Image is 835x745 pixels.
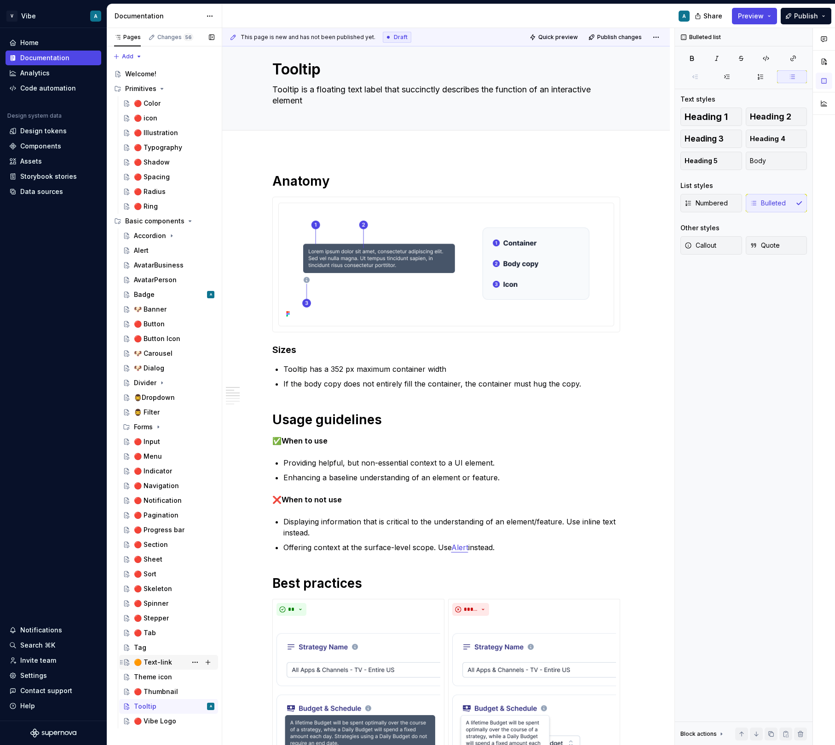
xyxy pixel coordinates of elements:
div: 🔴 Color [134,99,161,108]
div: Tooltip [134,702,156,711]
button: Numbered [680,194,742,212]
div: 🔴 Sort [134,569,156,579]
a: 🧔‍♂️Dropdown [119,390,218,405]
p: Displaying information that is critical to the understanding of an element/feature. Use inline te... [283,516,620,538]
div: 🔴 Stepper [134,614,169,623]
button: Search ⌘K [6,638,101,653]
p: Tooltip has a 352 px maximum container width [283,364,620,375]
div: 🔴 Spinner [134,599,168,608]
div: A [210,702,212,711]
p: Enhancing a baseline understanding of an element or feature. [283,472,620,483]
div: A [682,12,686,20]
a: 🔴 Section [119,537,218,552]
div: Forms [119,420,218,434]
div: 🔴 Indicator [134,466,172,476]
strong: When to not use [282,495,342,504]
div: 🔴 Sheet [134,555,162,564]
a: Assets [6,154,101,169]
a: 🔴 Color [119,96,218,111]
div: 🔴 Tab [134,628,156,637]
a: 🔴 Navigation [119,478,218,493]
a: BadgeA [119,287,218,302]
span: Quick preview [538,34,578,41]
a: Code automation [6,81,101,96]
a: Components [6,139,101,154]
div: Changes [157,34,193,41]
button: Body [746,152,807,170]
div: Primitives [125,84,156,93]
a: 🐶 Dialog [119,361,218,375]
div: Block actions [680,730,717,738]
span: Body [750,156,766,165]
div: Design tokens [20,126,67,136]
div: V [6,11,17,22]
textarea: Tooltip is a floating text label that succinctly describes the function of an interactive element [271,82,618,108]
a: 🔴 Menu [119,449,218,464]
p: If the body copy does not entirely fill the container, the container must hug the copy. [283,378,620,389]
div: 🔴 Ring [134,202,158,211]
h1: Anatomy [272,173,620,189]
span: Heading 1 [685,112,728,121]
span: Quote [750,241,780,250]
a: 🔴 Indicator [119,464,218,478]
div: Vibe [21,11,36,21]
div: 🔴 Progress bar [134,525,184,535]
div: Text styles [680,95,715,104]
div: 🔴 Skeleton [134,584,172,593]
span: This page is new and has not been published yet. [241,34,375,41]
div: 🧔‍♂️Dropdown [134,393,175,402]
a: 🔴 Vibe Logo [119,714,218,728]
div: Other styles [680,223,720,233]
a: 🔴 Typography [119,140,218,155]
a: AvatarBusiness [119,258,218,273]
div: Primitives [110,81,218,96]
button: Quick preview [527,31,582,44]
div: 🔴 Radius [134,187,166,196]
div: Documentation [20,53,69,63]
span: Draft [394,34,408,41]
button: Add [110,50,145,63]
h1: Best practices [272,575,620,591]
a: 🔴 Thumbnail [119,684,218,699]
a: Alert [119,243,218,258]
button: Publish changes [586,31,646,44]
span: Heading 2 [750,112,791,121]
a: AvatarPerson [119,273,218,287]
div: Theme icon [134,672,172,682]
button: VVibeA [2,6,105,26]
a: Supernova Logo [30,728,76,738]
a: 🔴 Sheet [119,552,218,567]
a: 🔴 Stepper [119,611,218,626]
div: 🔴 Section [134,540,168,549]
div: Assets [20,157,42,166]
a: TooltipA [119,699,218,714]
div: Storybook stories [20,172,77,181]
span: Publish [794,11,818,21]
div: Components [20,142,61,151]
button: Notifications [6,623,101,637]
div: Design system data [7,112,62,119]
a: 🔴 Shadow [119,155,218,170]
a: Alert [451,543,468,552]
p: ✅ [272,435,620,446]
div: Alert [134,246,149,255]
a: 🐶 Carousel [119,346,218,361]
div: Welcome! [125,69,156,79]
div: Help [20,701,35,711]
p: Providing helpful, but non-essential context to a UI element. [283,457,620,468]
div: Block actions [680,728,725,740]
div: Pages [114,34,141,41]
div: AvatarPerson [134,275,177,284]
button: Contact support [6,683,101,698]
div: 🔴 Notification [134,496,182,505]
a: Theme icon [119,670,218,684]
div: 🐶 Carousel [134,349,173,358]
a: 🔴 Input [119,434,218,449]
a: 🐶 Banner [119,302,218,317]
div: Basic components [125,216,184,226]
a: 🔴 Notification [119,493,218,508]
button: Heading 4 [746,130,807,148]
a: 🔴 Spinner [119,596,218,611]
p: Offering context at the surface-level scope. Use instead. [283,542,620,553]
span: Numbered [685,199,728,208]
